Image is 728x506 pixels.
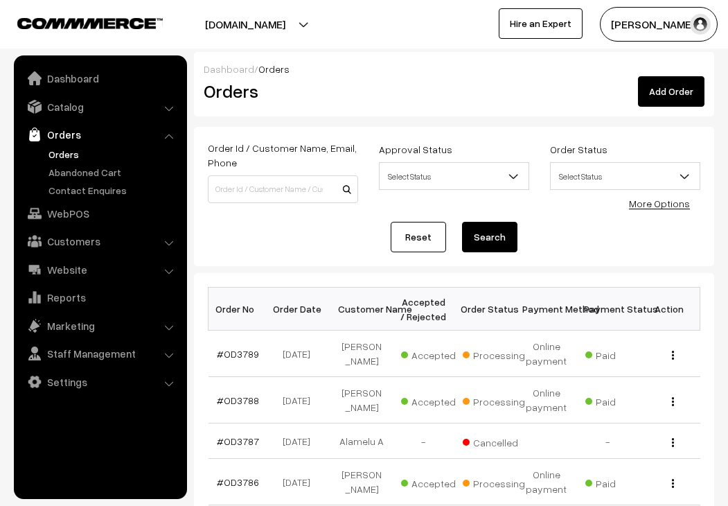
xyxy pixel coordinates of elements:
label: Order Id / Customer Name, Email, Phone [208,141,358,170]
td: [PERSON_NAME] [331,459,393,505]
a: Orders [17,122,182,147]
span: Select Status [551,164,700,189]
label: Approval Status [379,142,452,157]
a: Dashboard [204,63,254,75]
th: Action [639,288,700,331]
td: [PERSON_NAME] [331,377,393,424]
th: Order No [208,288,270,331]
a: Abandoned Cart [45,165,182,180]
span: Processing [463,473,532,491]
th: Customer Name [331,288,393,331]
th: Payment Method [515,288,577,331]
th: Order Status [454,288,516,331]
a: More Options [629,198,690,209]
img: Menu [672,397,674,406]
td: [DATE] [269,459,331,505]
a: Customers [17,229,182,254]
a: Contact Enquires [45,183,182,198]
span: Paid [585,391,655,409]
button: [DOMAIN_NAME] [157,7,334,42]
a: Dashboard [17,66,182,91]
td: Online payment [515,459,577,505]
span: Paid [585,473,655,491]
td: - [577,424,639,459]
a: Marketing [17,313,182,338]
a: Catalog [17,94,182,119]
td: [DATE] [269,377,331,424]
a: WebPOS [17,201,182,226]
span: Paid [585,344,655,363]
span: Accepted [401,473,470,491]
a: #OD3787 [217,435,259,447]
button: Search [462,222,517,252]
td: [DATE] [269,424,331,459]
a: Reset [391,222,446,252]
a: Hire an Expert [499,8,583,39]
span: Accepted [401,344,470,363]
button: [PERSON_NAME] [600,7,718,42]
th: Order Date [269,288,331,331]
span: Select Status [380,164,529,189]
div: / [204,62,704,76]
td: Online payment [515,377,577,424]
a: #OD3789 [217,348,259,360]
td: - [393,424,454,459]
img: Menu [672,438,674,447]
a: #OD3788 [217,394,259,406]
img: COMMMERCE [17,18,163,28]
span: Select Status [550,162,700,190]
th: Accepted / Rejected [393,288,454,331]
td: Alamelu A [331,424,393,459]
label: Order Status [550,142,607,157]
th: Payment Status [577,288,639,331]
a: Staff Management [17,341,182,366]
a: Orders [45,147,182,162]
span: Accepted [401,391,470,409]
span: Processing [463,391,532,409]
span: Orders [258,63,290,75]
a: #OD3786 [217,476,259,488]
td: [PERSON_NAME] [331,331,393,377]
a: Settings [17,369,182,394]
input: Order Id / Customer Name / Customer Email / Customer Phone [208,175,358,203]
a: Website [17,257,182,282]
td: Online payment [515,331,577,377]
h2: Orders [204,80,357,102]
a: COMMMERCE [17,14,139,30]
a: Reports [17,285,182,310]
td: [DATE] [269,331,331,377]
span: Cancelled [463,432,532,450]
span: Select Status [379,162,529,190]
span: Processing [463,344,532,363]
img: user [690,14,711,35]
img: Menu [672,351,674,360]
a: Add Order [638,76,704,107]
img: Menu [672,479,674,488]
